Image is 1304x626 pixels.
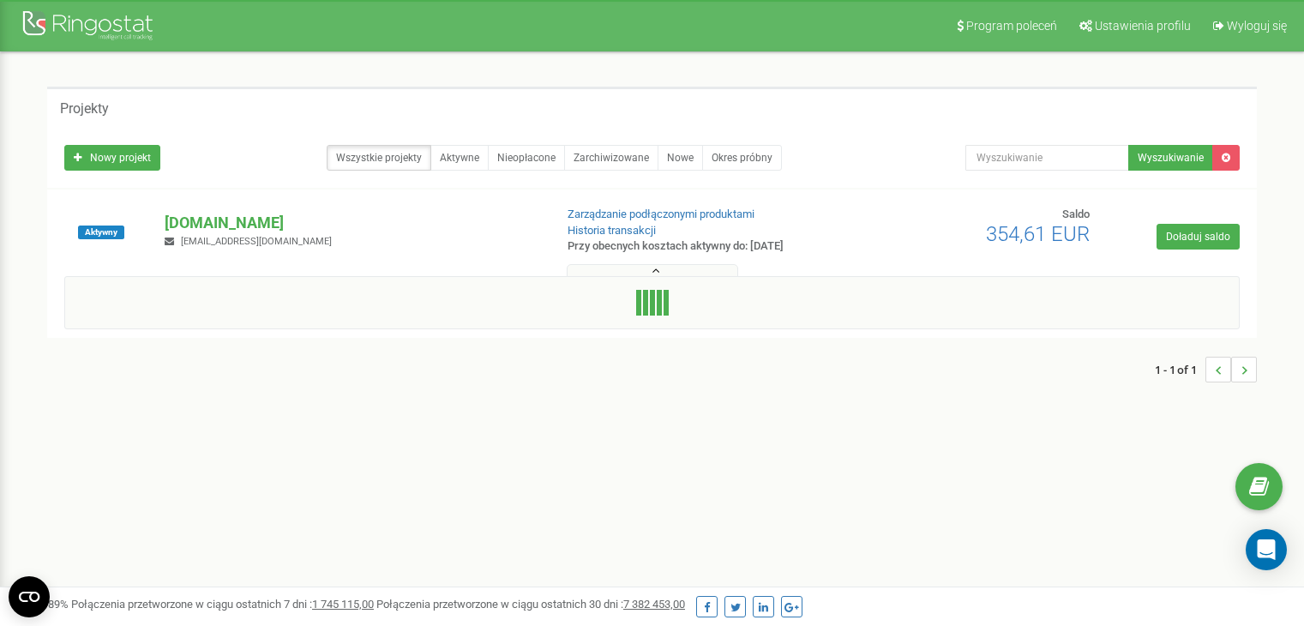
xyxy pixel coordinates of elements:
u: 7 382 453,00 [623,598,685,611]
a: Aktywne [430,145,489,171]
div: Open Intercom Messenger [1246,529,1287,570]
a: Nowe [658,145,703,171]
span: Saldo [1062,208,1090,220]
span: Ustawienia profilu [1095,19,1191,33]
p: Przy obecnych kosztach aktywny do: [DATE] [568,238,842,255]
span: Połączenia przetworzone w ciągu ostatnich 7 dni : [71,598,374,611]
button: Wyszukiwanie [1128,145,1213,171]
span: 1 - 1 of 1 [1155,357,1205,382]
span: 354,61 EUR [986,222,1090,246]
a: Zarządzanie podłączonymi produktami [568,208,754,220]
u: 1 745 115,00 [312,598,374,611]
input: Wyszukiwanie [965,145,1129,171]
a: Nowy projekt [64,145,160,171]
a: Okres próbny [702,145,782,171]
a: Nieopłacone [488,145,565,171]
span: Połączenia przetworzone w ciągu ostatnich 30 dni : [376,598,685,611]
span: Aktywny [78,226,124,239]
span: Program poleceń [966,19,1057,33]
span: Wyloguj się [1227,19,1287,33]
span: [EMAIL_ADDRESS][DOMAIN_NAME] [181,236,332,247]
h5: Projekty [60,101,109,117]
a: Zarchiwizowane [564,145,658,171]
a: Doładuj saldo [1157,224,1240,250]
a: Historia transakcji [568,224,656,237]
button: Open CMP widget [9,576,50,617]
p: [DOMAIN_NAME] [165,212,539,234]
a: Wszystkie projekty [327,145,431,171]
nav: ... [1155,340,1257,400]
